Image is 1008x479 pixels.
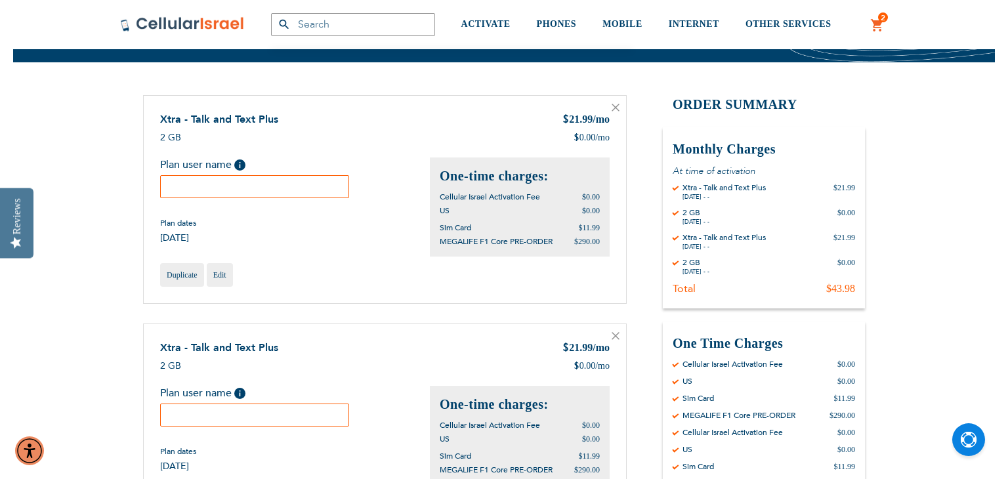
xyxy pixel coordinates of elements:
[837,427,855,438] div: $0.00
[440,451,471,461] span: Sim Card
[120,16,245,32] img: Cellular Israel Logo
[582,421,600,430] span: $0.00
[160,131,181,144] span: 2 GB
[663,95,865,114] h2: Order Summary
[682,427,783,438] div: Cellular Israel Activation Fee
[440,167,600,185] h2: One-time charges:
[682,461,714,472] div: Sim Card
[11,198,23,234] div: Reviews
[870,18,885,33] a: 2
[682,207,709,218] div: 2 GB
[160,360,181,372] span: 2 GB
[578,451,600,461] span: $11.99
[593,114,610,125] span: /mo
[271,13,435,36] input: Search
[833,461,855,472] div: $11.99
[234,388,245,399] span: Help
[160,446,196,457] span: Plan dates
[160,341,278,355] a: Xtra - Talk and Text Plus
[682,218,709,226] div: [DATE] - -
[574,131,610,144] div: 0.00
[837,359,855,369] div: $0.00
[440,420,540,430] span: Cellular Israel Activation Fee
[745,19,831,29] span: OTHER SERVICES
[213,270,226,280] span: Edit
[682,257,709,268] div: 2 GB
[562,113,569,128] span: $
[682,182,766,193] div: Xtra - Talk and Text Plus
[682,359,783,369] div: Cellular Israel Activation Fee
[881,12,885,23] span: 2
[160,460,196,472] span: [DATE]
[833,393,855,404] div: $11.99
[682,243,766,251] div: [DATE] - -
[15,436,44,465] div: Accessibility Menu
[167,270,198,280] span: Duplicate
[582,206,600,215] span: $0.00
[160,218,196,228] span: Plan dates
[562,112,610,128] div: 21.99
[440,396,600,413] h2: One-time charges:
[682,410,795,421] div: MEGALIFE F1 Core PRE-ORDER
[562,341,569,356] span: $
[160,232,196,244] span: [DATE]
[837,207,855,226] div: $0.00
[595,131,610,144] span: /mo
[669,19,719,29] span: INTERNET
[682,444,692,455] div: US
[673,165,855,177] p: At time of activation
[440,236,553,247] span: MEGALIFE F1 Core PRE-ORDER
[582,192,600,201] span: $0.00
[160,157,232,172] span: Plan user name
[440,434,450,444] span: US
[595,360,610,373] span: /mo
[574,131,579,144] span: $
[537,19,577,29] span: PHONES
[829,410,855,421] div: $290.00
[574,237,600,246] span: $290.00
[833,182,855,201] div: $21.99
[682,393,714,404] div: Sim Card
[160,263,204,287] a: Duplicate
[440,205,450,216] span: US
[826,282,855,295] div: $43.98
[582,434,600,444] span: $0.00
[682,232,766,243] div: Xtra - Talk and Text Plus
[234,159,245,171] span: Help
[673,282,696,295] div: Total
[673,335,855,352] h3: One Time Charges
[574,360,579,373] span: $
[837,257,855,276] div: $0.00
[602,19,642,29] span: MOBILE
[440,222,471,233] span: Sim Card
[207,263,233,287] a: Edit
[593,342,610,353] span: /mo
[682,268,709,276] div: [DATE] - -
[682,193,766,201] div: [DATE] - -
[682,376,692,386] div: US
[160,386,232,400] span: Plan user name
[562,341,610,356] div: 21.99
[574,465,600,474] span: $290.00
[673,140,855,158] h3: Monthly Charges
[440,192,540,202] span: Cellular Israel Activation Fee
[440,465,553,475] span: MEGALIFE F1 Core PRE-ORDER
[837,444,855,455] div: $0.00
[578,223,600,232] span: $11.99
[160,112,278,127] a: Xtra - Talk and Text Plus
[837,376,855,386] div: $0.00
[461,19,511,29] span: ACTIVATE
[833,232,855,251] div: $21.99
[574,360,610,373] div: 0.00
